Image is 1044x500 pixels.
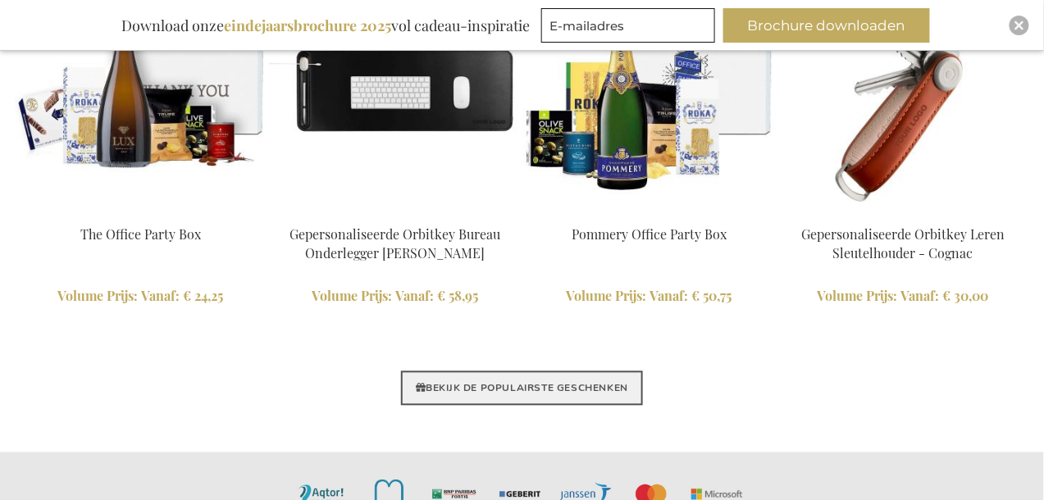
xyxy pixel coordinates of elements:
a: Volume Prijs: Vanaf € 50,75 [523,288,776,307]
a: Pommery Office Party Box [572,226,727,243]
span: Volume Prijs: [567,288,647,305]
a: Personalised Orbitkey Leather Key Organiser - Cognac [777,206,1030,221]
div: Close [1010,16,1029,35]
a: The Office Party Box The Office Party Box [15,206,267,221]
a: BEKIJK DE POPULAIRSTE GESCHENKEN [401,371,643,406]
a: The Office Party Box [80,226,201,243]
a: Pommery Office Party Box Pommery Office Party Box [523,206,776,221]
a: Gepersonaliseerde Orbitkey Bureau Onderlegger [PERSON_NAME] [289,226,500,262]
input: E-mailadres [541,8,715,43]
a: Gepersonaliseerde Orbitkey Bureau Onderlegger Slim - Zwart [269,206,522,221]
a: Volume Prijs: Vanaf € 24,25 [15,288,267,307]
img: Close [1014,20,1024,30]
a: Volume Prijs: Vanaf € 58,95 [269,288,522,307]
span: Volume Prijs: [818,288,898,305]
button: Brochure downloaden [723,8,930,43]
div: Download onze vol cadeau-inspiratie [114,8,537,43]
b: eindejaarsbrochure 2025 [224,16,391,35]
form: marketing offers and promotions [541,8,720,48]
span: € 24,25 [184,288,224,305]
span: Vanaf [901,288,940,305]
span: € 58,95 [437,288,478,305]
span: Vanaf [142,288,180,305]
a: Volume Prijs: Vanaf € 30,00 [777,288,1030,307]
span: Vanaf [395,288,434,305]
span: Volume Prijs: [58,288,139,305]
span: € 50,75 [692,288,732,305]
span: Volume Prijs: [312,288,392,305]
span: Vanaf [650,288,689,305]
span: € 30,00 [943,288,989,305]
a: Gepersonaliseerde Orbitkey Leren Sleutelhouder - Cognac [802,226,1005,262]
